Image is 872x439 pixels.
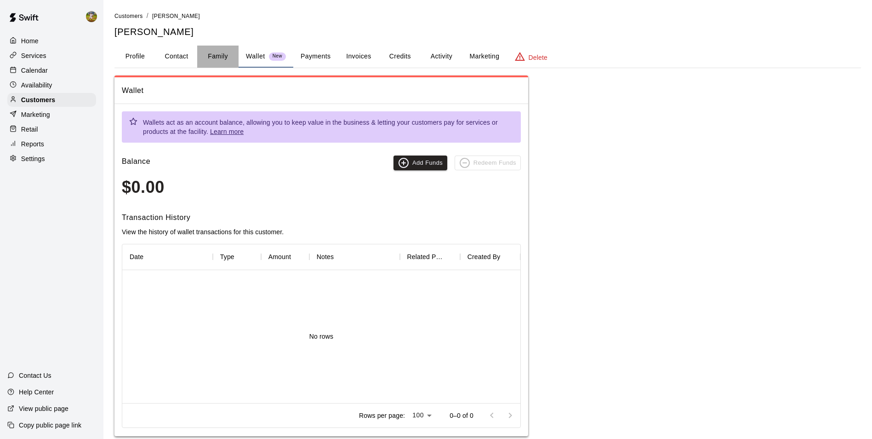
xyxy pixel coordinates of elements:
[84,7,103,26] div: Jhonny Montoya
[246,52,265,61] p: Wallet
[460,244,520,270] div: Created By
[122,178,521,197] h3: $0.00
[7,122,96,136] a: Retail
[114,13,143,19] span: Customers
[114,11,861,21] nav: breadcrumb
[114,46,861,68] div: basic tabs example
[152,13,200,19] span: [PERSON_NAME]
[143,250,156,263] button: Sort
[210,128,244,135] a: Learn more
[293,46,338,68] button: Payments
[467,244,501,270] div: Created By
[19,371,51,380] p: Contact Us
[156,46,197,68] button: Contact
[19,421,81,430] p: Copy public page link
[21,66,48,75] p: Calendar
[269,53,286,59] span: New
[445,250,457,263] button: Sort
[359,411,405,420] p: Rows per page:
[338,46,379,68] button: Invoices
[86,11,97,22] img: Jhonny Montoya
[122,270,520,403] div: No rows
[500,250,513,263] button: Sort
[122,212,521,224] h6: Transaction History
[122,244,213,270] div: Date
[220,244,234,270] div: Type
[21,154,45,163] p: Settings
[409,409,435,422] div: 100
[309,244,400,270] div: Notes
[450,411,473,420] p: 0–0 of 0
[21,51,46,60] p: Services
[317,244,334,270] div: Notes
[7,152,96,166] a: Settings
[7,34,96,48] a: Home
[379,46,421,68] button: Credits
[130,244,143,270] div: Date
[291,250,304,263] button: Sort
[19,387,54,397] p: Help Center
[268,244,291,270] div: Amount
[21,110,50,119] p: Marketing
[7,108,96,121] a: Marketing
[421,46,462,68] button: Activity
[234,250,247,263] button: Sort
[114,46,156,68] button: Profile
[462,46,507,68] button: Marketing
[529,53,547,62] p: Delete
[122,85,521,97] span: Wallet
[407,244,445,270] div: Related Payment ID
[7,49,96,63] a: Services
[21,36,39,46] p: Home
[114,12,143,19] a: Customers
[19,404,68,413] p: View public page
[21,125,38,134] p: Retail
[147,11,148,21] li: /
[261,244,309,270] div: Amount
[400,244,460,270] div: Related Payment ID
[7,78,96,92] a: Availability
[114,26,861,38] h5: [PERSON_NAME]
[21,139,44,149] p: Reports
[21,95,55,104] p: Customers
[122,156,150,170] h6: Balance
[197,46,239,68] button: Family
[213,244,261,270] div: Type
[122,227,521,237] p: View the history of wallet transactions for this customer.
[7,64,96,77] a: Calendar
[21,81,52,90] p: Availability
[7,93,96,107] a: Customers
[334,250,347,263] button: Sort
[7,137,96,151] a: Reports
[143,114,513,140] div: Wallets act as an account balance, allowing you to keep value in the business & letting your cust...
[393,156,447,170] button: Add Funds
